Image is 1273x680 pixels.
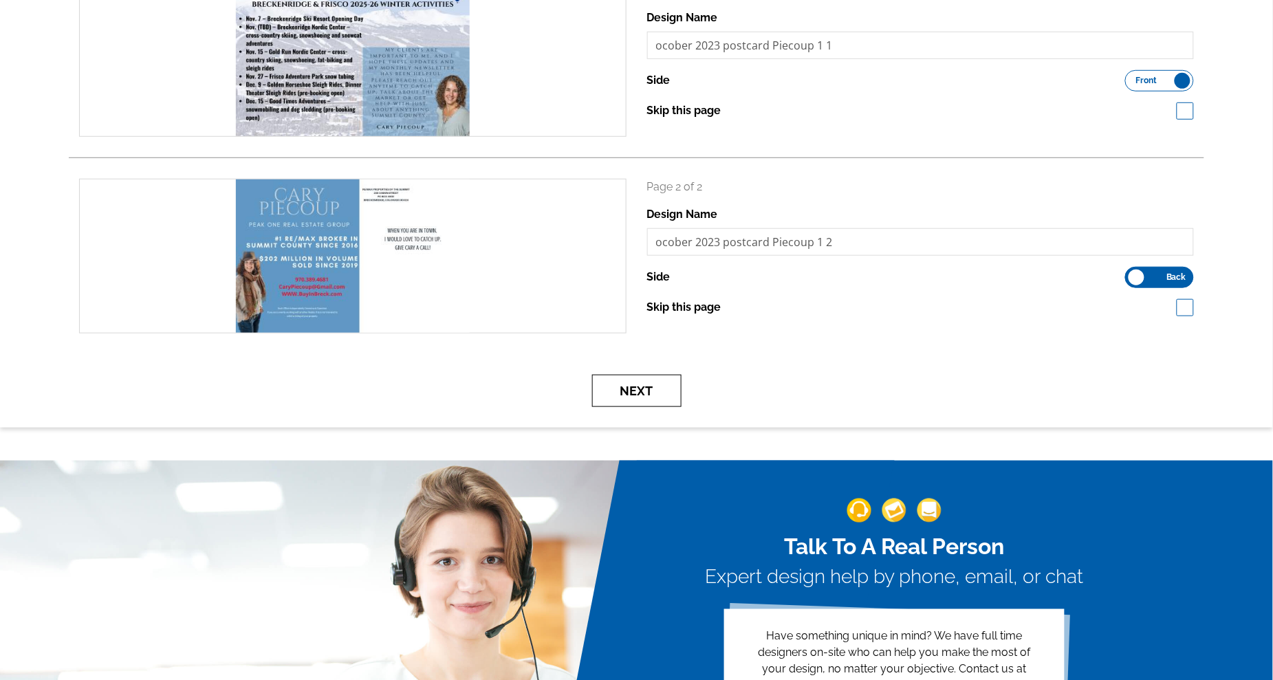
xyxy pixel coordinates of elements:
[917,498,942,523] img: support-img-3_1.png
[847,498,871,523] img: support-img-1.png
[998,360,1273,680] iframe: LiveChat chat widget
[647,32,1195,59] input: File Name
[647,179,1195,195] p: Page 2 of 2
[592,375,682,407] button: Next
[706,565,1084,589] h3: Expert design help by phone, email, or chat
[647,10,718,26] label: Design Name
[647,228,1195,256] input: File Name
[647,72,671,89] label: Side
[647,206,718,223] label: Design Name
[647,102,721,119] label: Skip this page
[1166,274,1186,281] span: Back
[882,498,906,523] img: support-img-2.png
[647,269,671,285] label: Side
[647,299,721,316] label: Skip this page
[706,534,1084,560] h2: Talk To A Real Person
[1136,77,1157,84] span: Front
